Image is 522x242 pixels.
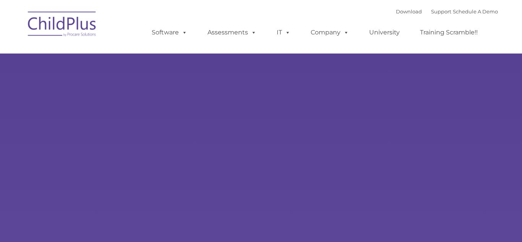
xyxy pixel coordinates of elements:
a: Download [396,8,422,15]
a: Schedule A Demo [453,8,498,15]
a: Support [431,8,451,15]
img: ChildPlus by Procare Solutions [24,6,101,44]
font: | [396,8,498,15]
a: IT [269,25,298,40]
a: Training Scramble!! [412,25,485,40]
a: Assessments [200,25,264,40]
a: Company [303,25,357,40]
a: University [362,25,407,40]
a: Software [144,25,195,40]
